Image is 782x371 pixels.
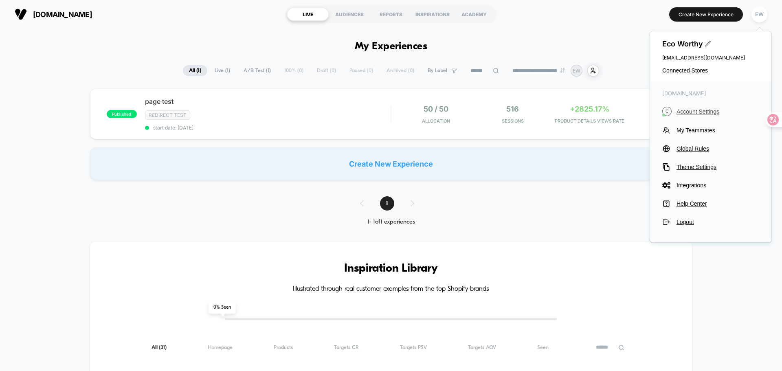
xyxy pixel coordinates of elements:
[662,145,759,153] button: Global Rules
[303,209,324,218] div: Duration
[190,103,209,122] button: Play, NEW DEMO 2025-VEED.mp4
[560,68,565,73] img: end
[237,65,277,76] span: A/B Test ( 1 )
[283,209,301,218] div: Current time
[573,68,580,74] p: EW
[677,127,759,134] span: My Teammates
[355,41,428,53] h1: My Experiences
[669,7,743,22] button: Create New Experience
[662,107,672,116] i: C
[749,6,770,23] button: EW
[537,345,549,351] span: Seen
[662,218,759,226] button: Logout
[570,105,609,113] span: +2825.17%
[422,118,450,124] span: Allocation
[370,8,412,21] div: REPORTS
[662,67,759,74] button: Connected Stores
[15,8,27,20] img: Visually logo
[114,262,668,275] h3: Inspiration Library
[677,164,759,170] span: Theme Settings
[662,40,759,48] span: Eco Worthy
[662,107,759,116] button: CAccount Settings
[412,8,453,21] div: INSPIRATIONS
[90,147,692,180] div: Create New Experience
[453,8,495,21] div: ACADEMY
[183,65,207,76] span: All ( 1 )
[352,219,431,226] div: 1 - 1 of 1 experiences
[274,345,293,351] span: Products
[662,55,759,61] span: [EMAIL_ADDRESS][DOMAIN_NAME]
[677,182,759,189] span: Integrations
[159,345,167,350] span: ( 31 )
[6,196,394,204] input: Seek
[677,145,759,152] span: Global Rules
[380,196,394,211] span: 1
[677,200,759,207] span: Help Center
[553,118,626,124] span: PRODUCT DETAILS VIEWS RATE
[145,97,391,105] span: page test
[145,125,391,131] span: start date: [DATE]
[287,8,329,21] div: LIVE
[145,110,190,120] span: Redirect Test
[677,108,759,115] span: Account Settings
[329,8,370,21] div: AUDIENCES
[662,126,759,134] button: My Teammates
[4,207,17,220] button: Play, NEW DEMO 2025-VEED.mp4
[400,345,427,351] span: Targets PSV
[677,219,759,225] span: Logout
[662,163,759,171] button: Theme Settings
[506,105,519,113] span: 516
[428,68,447,74] span: By Label
[662,181,759,189] button: Integrations
[152,345,167,351] span: All
[334,345,359,351] span: Targets CR
[33,10,92,19] span: [DOMAIN_NAME]
[751,7,767,22] div: EW
[424,105,448,113] span: 50 / 50
[208,345,233,351] span: Homepage
[209,65,236,76] span: Live ( 1 )
[209,301,236,314] span: 0 % Seen
[662,200,759,208] button: Help Center
[468,345,496,351] span: Targets AOV
[107,110,137,118] span: published
[340,210,365,218] input: Volume
[114,285,668,293] h4: Illustrated through real customer examples from the top Shopify brands
[12,8,94,21] button: [DOMAIN_NAME]
[662,90,759,97] span: [DOMAIN_NAME]
[477,118,549,124] span: Sessions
